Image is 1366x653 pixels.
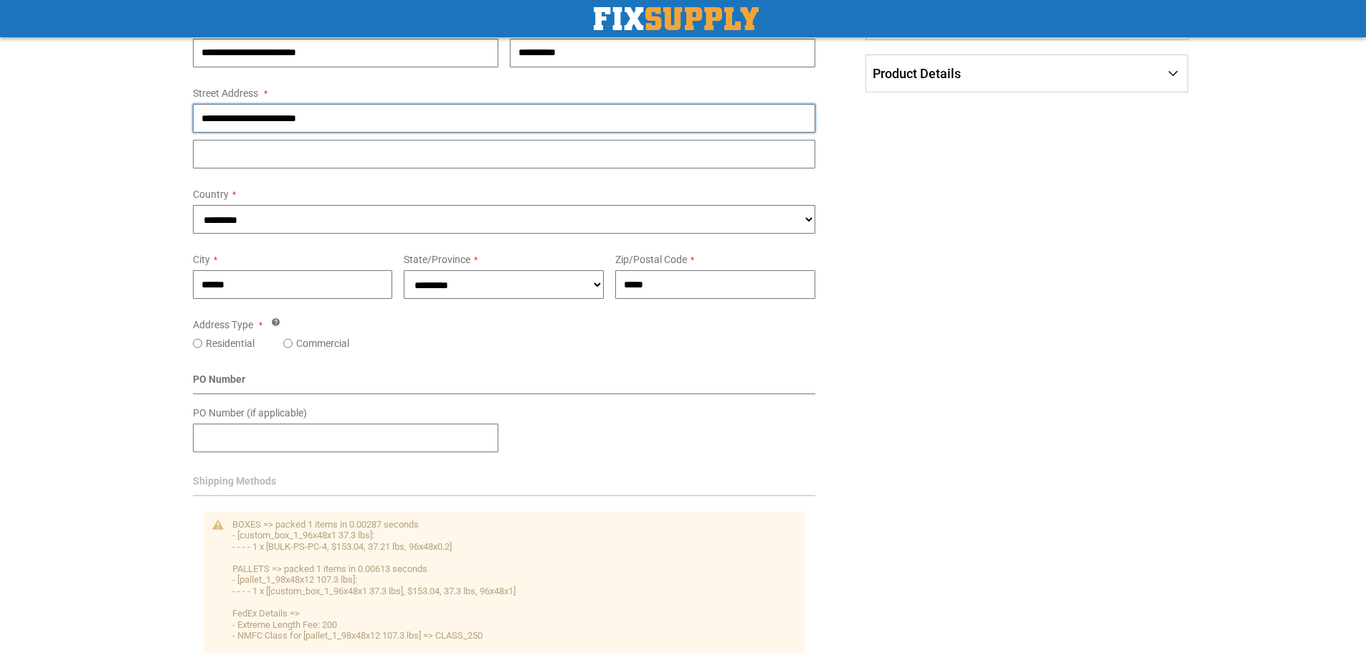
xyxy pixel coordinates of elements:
[594,7,759,30] img: Fix Industrial Supply
[193,372,816,394] div: PO Number
[193,189,229,200] span: Country
[193,87,258,99] span: Street Address
[193,319,253,330] span: Address Type
[296,336,349,351] label: Commercial
[193,407,307,419] span: PO Number (if applicable)
[873,66,961,81] span: Product Details
[206,336,255,351] label: Residential
[193,254,210,265] span: City
[615,254,687,265] span: Zip/Postal Code
[404,254,470,265] span: State/Province
[594,7,759,30] a: store logo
